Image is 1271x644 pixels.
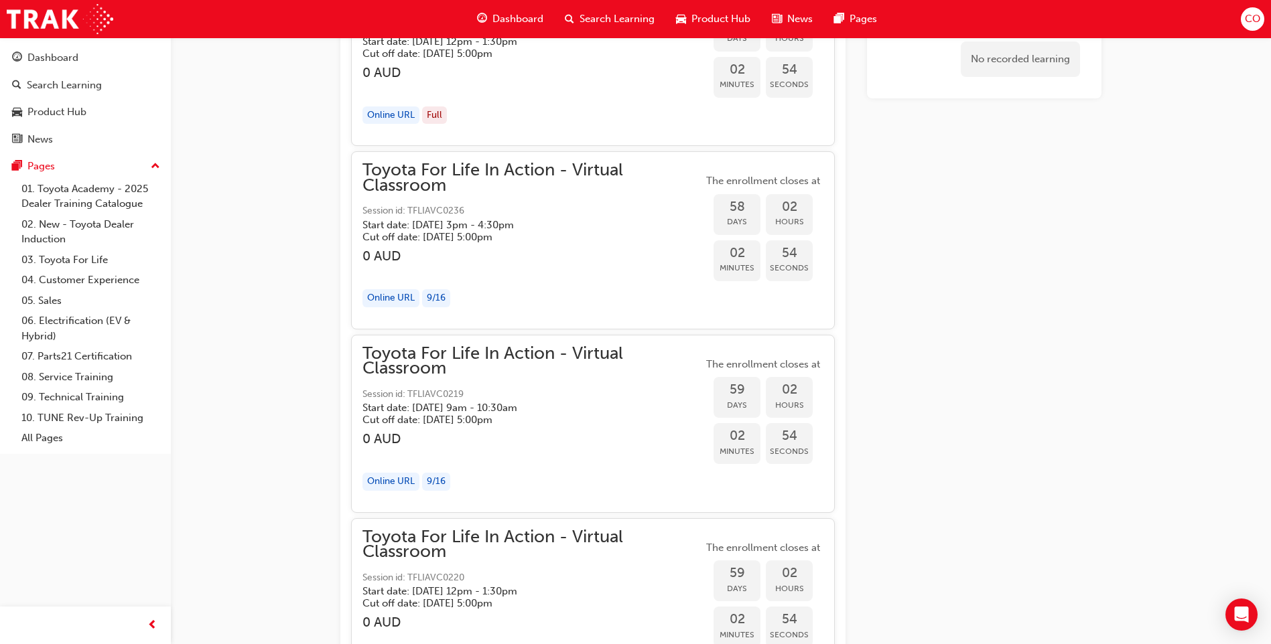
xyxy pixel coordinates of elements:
div: 9 / 16 [422,289,450,307]
a: guage-iconDashboard [466,5,554,33]
span: Search Learning [580,11,655,27]
div: Online URL [362,289,419,307]
span: search-icon [12,80,21,92]
span: Session id: TFLIAVC0220 [362,570,703,586]
span: Product Hub [691,11,750,27]
a: pages-iconPages [823,5,888,33]
span: 02 [714,62,760,78]
a: 10. TUNE Rev-Up Training [16,408,165,428]
a: search-iconSearch Learning [554,5,665,33]
span: Seconds [766,444,813,459]
span: 59 [714,566,760,581]
span: prev-icon [147,617,157,634]
span: 54 [766,612,813,627]
span: 54 [766,246,813,261]
button: CO [1241,7,1264,31]
span: 54 [766,62,813,78]
span: Minutes [714,77,760,92]
span: search-icon [565,11,574,27]
h5: Start date: [DATE] 3pm - 4:30pm [362,219,681,231]
img: Trak [7,4,113,34]
span: The enrollment closes at [703,540,823,556]
span: Days [714,31,760,46]
span: 58 [714,199,760,215]
span: pages-icon [12,161,22,173]
span: The enrollment closes at [703,173,823,189]
span: Days [714,398,760,413]
button: Toyota For Life In Action - Virtual ClassroomSession id: TFLIAVC0219Start date: [DATE] 9am - 10:3... [362,346,823,501]
h5: Start date: [DATE] 12pm - 1:30pm [362,585,681,597]
a: news-iconNews [761,5,823,33]
a: 02. New - Toyota Dealer Induction [16,214,165,250]
a: 03. Toyota For Life [16,250,165,270]
div: Pages [27,159,55,174]
span: 02 [766,382,813,398]
a: Dashboard [5,46,165,70]
span: Toyota For Life In Action - Virtual Classroom [362,346,703,376]
span: guage-icon [477,11,487,27]
span: Hours [766,31,813,46]
span: Hours [766,214,813,230]
span: 02 [766,199,813,215]
a: 05. Sales [16,291,165,311]
span: pages-icon [834,11,844,27]
div: Open Intercom Messenger [1225,598,1258,631]
span: Session id: TFLIAVC0236 [362,204,703,219]
a: Product Hub [5,100,165,125]
a: car-iconProduct Hub [665,5,761,33]
a: News [5,127,165,152]
span: Toyota For Life In Action - Virtual Classroom [362,530,703,560]
div: News [27,132,53,147]
span: Seconds [766,627,813,643]
a: 01. Toyota Academy - 2025 Dealer Training Catalogue [16,179,165,214]
button: Pages [5,154,165,179]
div: No recorded learning [961,42,1080,77]
span: news-icon [772,11,782,27]
span: 59 [714,382,760,398]
span: Hours [766,581,813,596]
div: Online URL [362,106,419,125]
h5: Cut off date: [DATE] 5:00pm [362,231,681,243]
span: car-icon [12,106,22,118]
span: CO [1245,11,1260,27]
a: 07. Parts21 Certification [16,346,165,367]
span: car-icon [676,11,686,27]
h3: 0 AUD [362,248,703,264]
span: Toyota For Life In Action - Virtual Classroom [362,163,703,193]
h5: Start date: [DATE] 12pm - 1:30pm [362,35,681,48]
a: 08. Service Training [16,367,165,388]
a: 04. Customer Experience [16,270,165,291]
div: Search Learning [27,78,102,93]
span: up-icon [151,158,160,175]
span: Seconds [766,77,813,92]
span: 54 [766,428,813,444]
span: 02 [766,566,813,581]
div: Dashboard [27,50,78,66]
span: Dashboard [492,11,543,27]
span: 02 [714,428,760,444]
span: guage-icon [12,52,22,64]
a: 06. Electrification (EV & Hybrid) [16,311,165,346]
span: News [787,11,813,27]
span: Minutes [714,627,760,643]
span: Hours [766,398,813,413]
button: DashboardSearch LearningProduct HubNews [5,43,165,154]
span: 02 [714,612,760,627]
h5: Cut off date: [DATE] 5:00pm [362,48,681,60]
button: Toyota For Life In Action - Virtual ClassroomSession id: TFLIAVC0236Start date: [DATE] 3pm - 4:30... [362,163,823,318]
h3: 0 AUD [362,431,703,447]
span: 02 [714,246,760,261]
span: Minutes [714,444,760,459]
span: Minutes [714,260,760,276]
a: Search Learning [5,73,165,98]
h3: 0 AUD [362,65,703,80]
span: Seconds [766,260,813,276]
h3: 0 AUD [362,615,703,630]
div: Online URL [362,473,419,491]
span: Days [714,214,760,230]
div: Full [422,106,447,125]
span: Session id: TFLIAVC0219 [362,387,703,402]
span: news-icon [12,134,22,146]
span: Pages [850,11,877,27]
